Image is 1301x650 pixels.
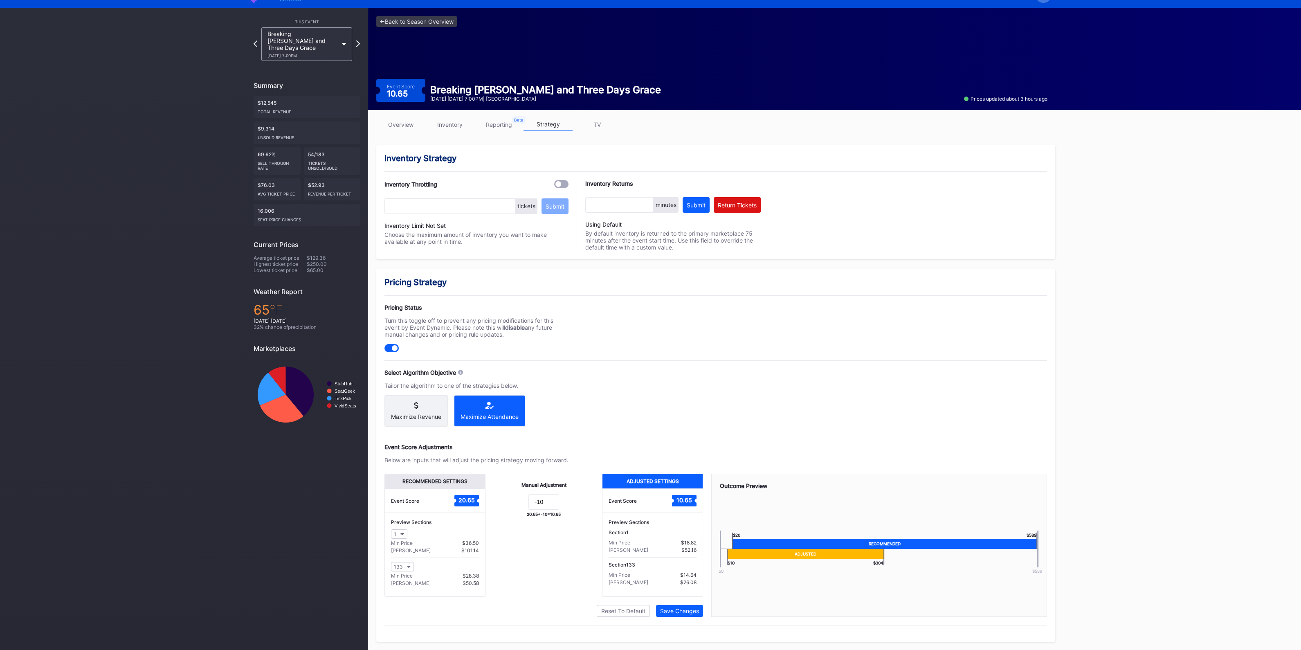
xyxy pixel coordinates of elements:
[335,403,356,408] text: VividSeats
[660,607,699,614] div: Save Changes
[680,579,697,585] div: $26.08
[384,369,456,376] div: Select Algorithm Objective
[1027,533,1037,539] div: $ 589
[732,539,1037,549] div: Recommended
[254,318,360,324] div: [DATE] [DATE]
[385,474,485,488] div: Recommended Settings
[609,572,630,578] div: Min Price
[391,580,431,586] div: [PERSON_NAME]
[720,482,1038,489] div: Outcome Preview
[542,198,568,214] button: Submit
[681,547,697,553] div: $52.16
[254,204,360,226] div: 16,006
[474,118,524,131] a: reporting
[394,531,396,537] div: 1
[254,324,360,330] div: 32 % chance of precipitation
[707,569,735,574] div: $0
[258,106,356,114] div: Total Revenue
[267,53,338,58] div: [DATE] 7:00PM
[304,178,360,200] div: $52.93
[585,221,761,251] div: By default inventory is returned to the primary marketplace 75 minutes after the event start time...
[964,96,1047,102] div: Prices updated about 3 hours ago
[254,344,360,353] div: Marketplaces
[254,81,360,90] div: Summary
[335,389,355,394] text: SeatGeek
[254,359,360,430] svg: Chart title
[391,540,413,546] div: Min Price
[391,547,431,553] div: [PERSON_NAME]
[384,317,568,338] div: Turn this toggle off to prevent any pricing modifications for this event by Event Dynamic. Please...
[267,30,338,58] div: Breaking [PERSON_NAME] and Three Days Grace
[335,396,352,401] text: TickPick
[254,96,360,118] div: $12,545
[270,302,283,318] span: ℉
[680,572,697,578] div: $14.64
[676,497,692,504] text: 10.65
[732,533,740,539] div: $ 20
[254,288,360,296] div: Weather Report
[394,564,403,570] div: 133
[384,382,568,389] div: Tailor the algorithm to one of the strategies below.
[656,605,703,617] button: Save Changes
[573,118,622,131] a: TV
[683,197,710,213] button: Submit
[254,121,360,144] div: $9,314
[524,118,573,131] a: strategy
[391,573,413,579] div: Min Price
[681,540,697,546] div: $18.82
[609,519,697,525] div: Preview Sections
[254,241,360,249] div: Current Prices
[430,84,661,96] div: Breaking [PERSON_NAME] and Three Days Grace
[463,580,479,586] div: $50.58
[307,261,360,267] div: $250.00
[254,302,360,318] div: 65
[304,147,360,175] div: 54/183
[258,132,356,140] div: Unsold Revenue
[461,413,519,420] div: Maximize Attendance
[391,529,407,539] button: 1
[376,16,457,27] a: <-Back to Season Overview
[254,19,360,24] div: This Event
[873,559,884,565] div: $ 304
[307,255,360,261] div: $129.36
[463,573,479,579] div: $28.38
[585,221,761,228] div: Using Default
[384,222,568,229] div: Inventory Limit Not Set
[384,457,568,463] div: Below are inputs that will adjust the pricing strategy moving forward.
[727,549,884,559] div: Adjusted
[609,562,697,568] div: Section 133
[505,324,525,331] strong: disable
[430,96,661,102] div: [DATE] [DATE] 7:00PM | [GEOGRAPHIC_DATA]
[384,304,568,311] div: Pricing Status
[1023,569,1052,574] div: $ 589
[714,197,761,213] button: Return Tickets
[258,214,356,222] div: seat price changes
[384,153,1047,163] div: Inventory Strategy
[425,118,474,131] a: inventory
[727,559,735,565] div: $ 10
[258,157,297,171] div: Sell Through Rate
[597,605,650,617] button: Reset To Default
[718,202,757,209] div: Return Tickets
[461,547,479,553] div: $101.14
[687,202,706,209] div: Submit
[521,482,566,488] div: Manual Adjustment
[609,529,697,535] div: Section 1
[384,443,1047,450] div: Event Score Adjustments
[254,255,307,261] div: Average ticket price
[384,277,1047,287] div: Pricing Strategy
[602,474,703,488] div: Adjusted Settings
[585,180,761,187] div: Inventory Returns
[384,231,568,245] div: Choose the maximum amount of inventory you want to make available at any point in time.
[387,90,410,98] div: 10.65
[307,267,360,273] div: $65.00
[376,118,425,131] a: overview
[254,178,301,200] div: $76.03
[391,562,414,571] button: 133
[384,181,437,188] div: Inventory Throttling
[601,607,645,614] div: Reset To Default
[391,498,419,504] div: Event Score
[609,547,648,553] div: [PERSON_NAME]
[308,157,356,171] div: Tickets Unsold/Sold
[609,540,630,546] div: Min Price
